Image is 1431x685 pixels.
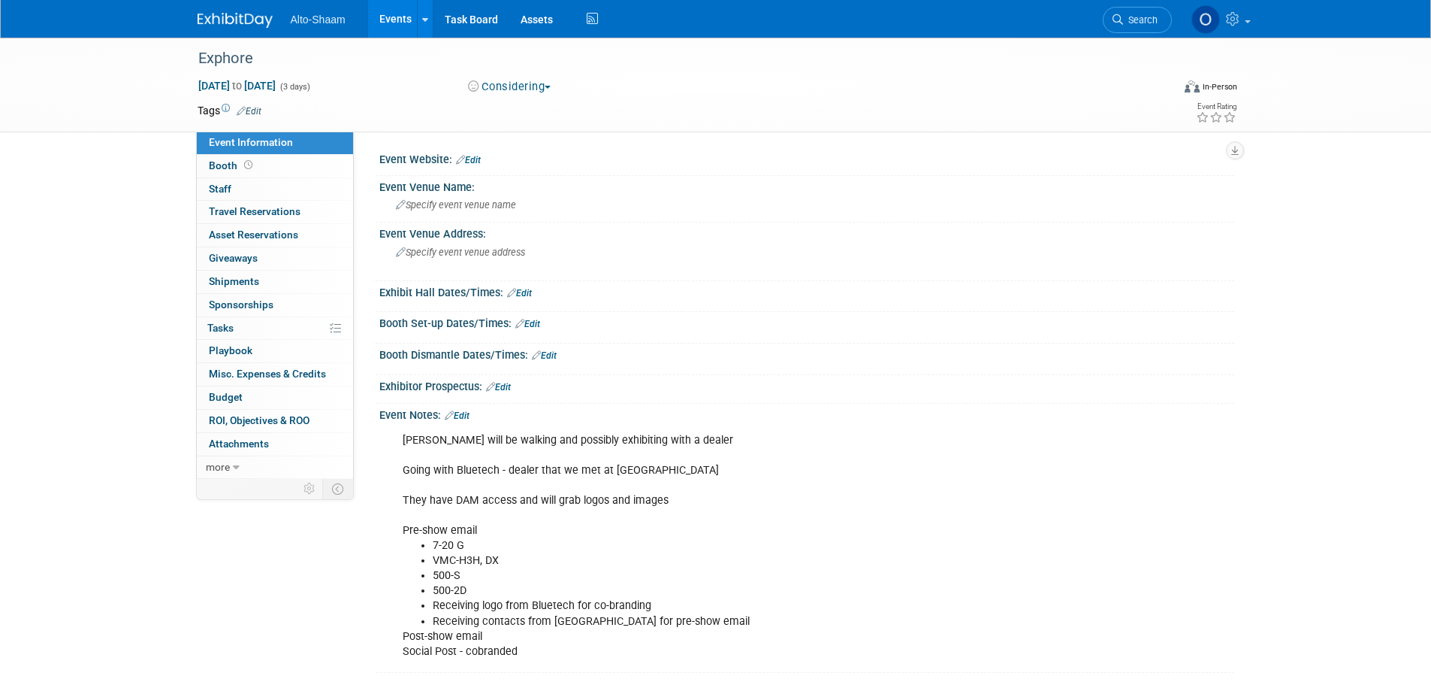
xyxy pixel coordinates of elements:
a: Giveaways [197,247,353,270]
a: more [197,456,353,479]
div: Event Venue Name: [379,176,1234,195]
li: 500-S [433,568,1060,583]
a: Attachments [197,433,353,456]
a: Playbook [197,340,353,362]
span: Specify event venue name [396,199,516,211]
div: Event Website: [379,148,1234,168]
button: Considering [463,79,557,95]
span: Attachments [209,438,269,450]
span: Search [1123,14,1158,26]
td: Tags [198,103,261,118]
span: Staff [209,183,231,195]
div: Event Rating [1196,103,1236,111]
a: Edit [515,319,540,329]
span: Shipments [209,275,259,287]
td: Personalize Event Tab Strip [297,479,323,499]
li: Receiving logo from Bluetech for co-branding [433,599,1060,614]
div: Exphore [193,45,1149,72]
li: 500-2D [433,583,1060,599]
span: Asset Reservations [209,229,298,241]
span: Alto-Shaam [291,14,346,26]
a: Edit [532,350,557,361]
a: Event Information [197,132,353,154]
li: VMC-H3H, DX [433,553,1060,568]
span: Event Information [209,136,293,148]
a: Edit [507,288,532,299]
a: Staff [197,178,353,201]
div: Event Notes: [379,404,1234,423]
div: Booth Set-up Dates/Times: [379,312,1234,332]
span: Booth [209,159,255,171]
a: Shipments [197,271,353,293]
a: Edit [486,382,511,393]
img: ExhibitDay [198,13,273,28]
td: Toggle Event Tabs [322,479,353,499]
span: (3 days) [279,82,310,92]
div: In-Person [1202,81,1237,92]
a: ROI, Objectives & ROO [197,410,353,432]
div: Booth Dismantle Dates/Times: [379,344,1234,363]
span: Budget [209,391,243,403]
a: Booth [197,155,353,177]
span: more [206,461,230,473]
a: Tasks [197,317,353,340]
span: Sponsorships [209,299,273,311]
span: Specify event venue address [396,247,525,258]
a: Edit [445,411,469,421]
span: Playbook [209,344,252,356]
div: Exhibitor Prospectus: [379,375,1234,395]
span: Travel Reservations [209,205,300,217]
a: Edit [237,106,261,117]
span: [DATE] [DATE] [198,79,276,92]
a: Sponsorships [197,294,353,317]
img: Olivia Strasser [1191,5,1220,34]
a: Budget [197,386,353,409]
span: Giveaways [209,252,258,264]
a: Edit [456,155,481,165]
a: Asset Reservations [197,224,353,247]
span: ROI, Objectives & ROO [209,414,309,426]
a: Search [1103,7,1172,33]
a: Misc. Expenses & Credits [197,363,353,386]
a: Travel Reservations [197,201,353,223]
span: Tasks [207,322,234,334]
div: [PERSON_NAME] will be walking and possibly exhibiting with a dealer Going with Bluetech - dealer ... [392,426,1069,667]
li: Receiving contacts from [GEOGRAPHIC_DATA] for pre-show email [433,614,1060,629]
li: 7-20 G [433,538,1060,553]
span: Booth not reserved yet [241,159,255,171]
div: Event Format [1083,78,1238,101]
img: Format-Inperson.png [1185,80,1200,92]
div: Exhibit Hall Dates/Times: [379,281,1234,301]
span: to [230,80,244,92]
span: Misc. Expenses & Credits [209,368,326,380]
div: Event Venue Address: [379,223,1234,241]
